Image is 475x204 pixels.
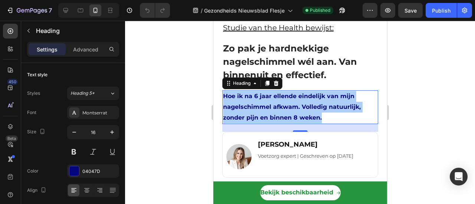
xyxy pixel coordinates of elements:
div: Color [27,168,39,174]
div: Montserrat [82,110,117,116]
button: Save [398,3,423,18]
p: Heading [36,26,116,35]
span: Save [404,7,417,14]
div: Beta [6,136,18,141]
p: Settings [37,46,58,53]
div: 450 [7,79,18,85]
span: Gezondheids Nieuwsblad Flesje [204,7,285,14]
button: Heading 5* [67,87,119,100]
span: Published [310,7,330,14]
div: Size [27,127,47,137]
span: Heading 5* [71,90,95,97]
div: Undo/Redo [140,3,170,18]
button: 7 [3,3,55,18]
p: 7 [49,6,52,15]
button: Publish [426,3,457,18]
div: Text style [27,71,47,78]
div: Open Intercom Messenger [450,168,468,185]
div: Publish [432,7,451,14]
p: Advanced [73,46,98,53]
iframe: Design area [213,21,387,204]
div: 04047D [82,168,117,175]
div: Font [27,109,36,116]
div: Align [27,185,48,195]
span: / [201,7,203,14]
div: Styles [27,90,40,97]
